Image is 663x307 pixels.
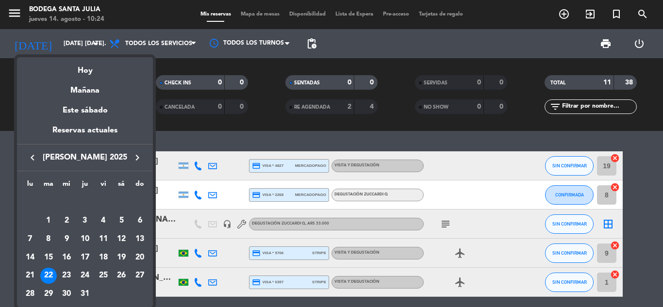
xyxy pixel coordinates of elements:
[95,231,112,247] div: 11
[76,230,94,248] td: 10 de julio de 2025
[57,285,76,303] td: 30 de julio de 2025
[21,230,39,248] td: 7 de julio de 2025
[40,249,57,266] div: 15
[57,248,76,267] td: 16 de julio de 2025
[39,285,58,303] td: 29 de julio de 2025
[77,231,93,247] div: 10
[113,178,131,194] th: sábado
[113,267,131,285] td: 26 de julio de 2025
[17,124,153,144] div: Reservas actuales
[22,231,38,247] div: 7
[113,231,130,247] div: 12
[76,178,94,194] th: jueves
[94,212,113,230] td: 4 de julio de 2025
[113,249,130,266] div: 19
[132,231,148,247] div: 13
[22,249,38,266] div: 14
[39,230,58,248] td: 8 de julio de 2025
[131,248,149,267] td: 20 de julio de 2025
[57,267,76,285] td: 23 de julio de 2025
[131,212,149,230] td: 6 de julio de 2025
[39,178,58,194] th: martes
[132,268,148,284] div: 27
[41,151,129,164] span: [PERSON_NAME] 2025
[57,178,76,194] th: miércoles
[40,268,57,284] div: 22
[21,267,39,285] td: 21 de julio de 2025
[57,230,76,248] td: 9 de julio de 2025
[40,286,57,302] div: 29
[77,268,93,284] div: 24
[95,268,112,284] div: 25
[58,249,75,266] div: 16
[94,267,113,285] td: 25 de julio de 2025
[17,57,153,77] div: Hoy
[132,152,143,163] i: keyboard_arrow_right
[39,248,58,267] td: 15 de julio de 2025
[21,194,149,212] td: [DATE].
[94,178,113,194] th: viernes
[40,212,57,229] div: 1
[95,212,112,229] div: 4
[76,267,94,285] td: 24 de julio de 2025
[113,268,130,284] div: 26
[113,212,130,229] div: 5
[27,152,38,163] i: keyboard_arrow_left
[131,178,149,194] th: domingo
[77,286,93,302] div: 31
[131,230,149,248] td: 13 de julio de 2025
[21,248,39,267] td: 14 de julio de 2025
[58,231,75,247] div: 9
[22,268,38,284] div: 21
[21,178,39,194] th: lunes
[76,248,94,267] td: 17 de julio de 2025
[94,230,113,248] td: 11 de julio de 2025
[132,249,148,266] div: 20
[113,230,131,248] td: 12 de julio de 2025
[131,267,149,285] td: 27 de julio de 2025
[58,268,75,284] div: 23
[77,212,93,229] div: 3
[22,286,38,302] div: 28
[24,151,41,164] button: keyboard_arrow_left
[17,77,153,97] div: Mañana
[17,97,153,124] div: Este sábado
[94,248,113,267] td: 18 de julio de 2025
[113,212,131,230] td: 5 de julio de 2025
[39,267,58,285] td: 22 de julio de 2025
[21,285,39,303] td: 28 de julio de 2025
[95,249,112,266] div: 18
[113,248,131,267] td: 19 de julio de 2025
[129,151,146,164] button: keyboard_arrow_right
[58,212,75,229] div: 2
[40,231,57,247] div: 8
[132,212,148,229] div: 6
[57,212,76,230] td: 2 de julio de 2025
[39,212,58,230] td: 1 de julio de 2025
[58,286,75,302] div: 30
[77,249,93,266] div: 17
[76,212,94,230] td: 3 de julio de 2025
[76,285,94,303] td: 31 de julio de 2025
